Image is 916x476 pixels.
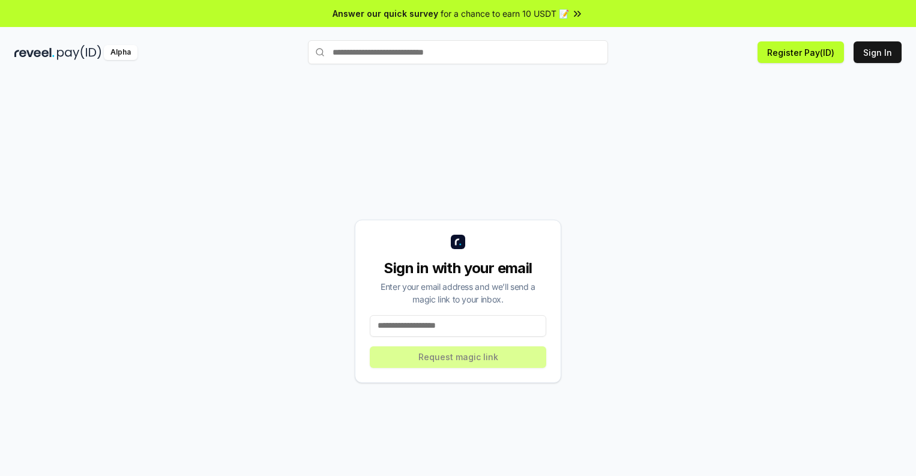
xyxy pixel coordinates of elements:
div: Enter your email address and we’ll send a magic link to your inbox. [370,280,546,306]
button: Sign In [854,41,902,63]
span: for a chance to earn 10 USDT 📝 [441,7,569,20]
img: pay_id [57,45,101,60]
button: Register Pay(ID) [758,41,844,63]
div: Alpha [104,45,137,60]
img: logo_small [451,235,465,249]
img: reveel_dark [14,45,55,60]
span: Answer our quick survey [333,7,438,20]
div: Sign in with your email [370,259,546,278]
